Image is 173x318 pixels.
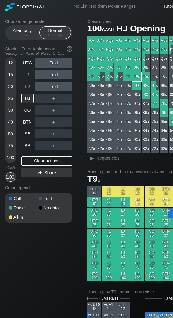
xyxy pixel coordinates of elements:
div: TT [123,72,132,81]
div: 77 [151,99,159,108]
div: Stack [2,44,19,58]
div: J9o [114,81,123,90]
img: help.32db89a4.svg [66,45,73,52]
div: +1 75 [102,260,116,271]
div: K9s [132,45,141,54]
div: JJ [114,63,123,72]
div: AQo [87,54,96,63]
div: +1 20 [102,208,116,218]
div: No Limit Hold’em Poker Ranges [64,4,145,10]
div: 93o [132,135,141,144]
div: 100 [6,172,15,182]
div: Q8s [142,54,150,63]
div: Fold [39,196,69,201]
div: AKo [87,45,96,54]
div: HJ 50 [130,250,144,260]
div: Fold [35,58,72,68]
div: Fold [35,70,72,79]
div: BTN 50 [159,250,173,260]
div: A4o [87,126,96,135]
div: A2o [87,144,96,153]
div: T6o [123,108,132,117]
div: J6o [114,108,123,117]
div: HJ 40 [130,239,144,250]
div: 12 – 100 [42,33,68,37]
div: UTG 50 [87,250,101,260]
div: LJ 100 [116,271,130,281]
div: AJo [87,63,96,72]
div: BTN [21,117,34,127]
div: K8o [96,90,105,99]
div: 76o [151,108,159,117]
div: ＋ [35,117,72,127]
div: CO 25 [145,218,159,228]
div: CO [21,105,34,115]
div: 65o [160,117,168,126]
div: 20 [6,82,15,91]
div: LJ 40 [116,239,130,250]
div: K6o [96,108,105,117]
div: ▸ [88,154,96,162]
div: ATs [123,36,132,45]
div: Normal [41,27,70,39]
div: 12 [6,58,15,68]
div: +1 [21,70,34,79]
div: J8o [114,90,123,99]
span: 100 [86,24,115,34]
div: HJ 30 [130,229,144,239]
div: Q7o [105,99,114,108]
div: 64o [160,126,168,135]
div: 76s [160,99,168,108]
div: LJ 25 [116,218,130,228]
div: J7s [151,63,159,72]
div: BB [21,141,34,150]
div: LJ 50 [116,250,130,260]
div: UTG [21,58,34,68]
div: UTG 15 [87,197,101,207]
div: +1 30 [102,229,116,239]
div: CO 30 [145,229,159,239]
div: Q3o [105,135,114,144]
div: +1 100 [102,271,116,281]
div: BTN 40 [159,239,173,250]
div: BTN 100 [159,271,173,281]
div: 5 – 12 [9,33,35,37]
div: A9o [87,81,96,90]
div: No data [39,206,69,210]
div: T4o [123,126,132,135]
div: A7s [151,36,159,45]
div: K6s [160,45,168,54]
div: SB [21,129,34,138]
div: 72o [151,144,159,153]
div: J8s [142,63,150,72]
div: 25 [6,94,15,103]
div: T7s [151,72,159,81]
div: Clear actions [21,156,72,166]
div: HJ [21,94,34,103]
div: A8o [87,90,96,99]
div: AQs [105,36,114,45]
div: A8s [142,36,150,45]
div: Q9s [132,54,141,63]
div: ATo [87,72,96,81]
div: KJs [114,45,123,54]
div: 62o [160,144,168,153]
div: K4o [96,126,105,135]
div: 99 [132,81,141,90]
div: LJ 12 [116,186,130,197]
div: AJs [114,36,123,45]
div: +1 12 [102,186,116,197]
div: K8s [142,45,150,54]
div: K2o [96,144,105,153]
div: AKs [96,36,105,45]
div: Q7s [151,54,159,63]
div: Raise [9,206,39,210]
div: UTG 75 [87,260,101,271]
div: Q8o [105,90,114,99]
span: s [98,176,100,183]
div: +1 40 [102,239,116,250]
div: 30 [6,105,15,115]
div: ＋ [35,141,72,150]
div: vs LJ 12 [116,302,130,312]
div: BTN 20 [159,208,173,218]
